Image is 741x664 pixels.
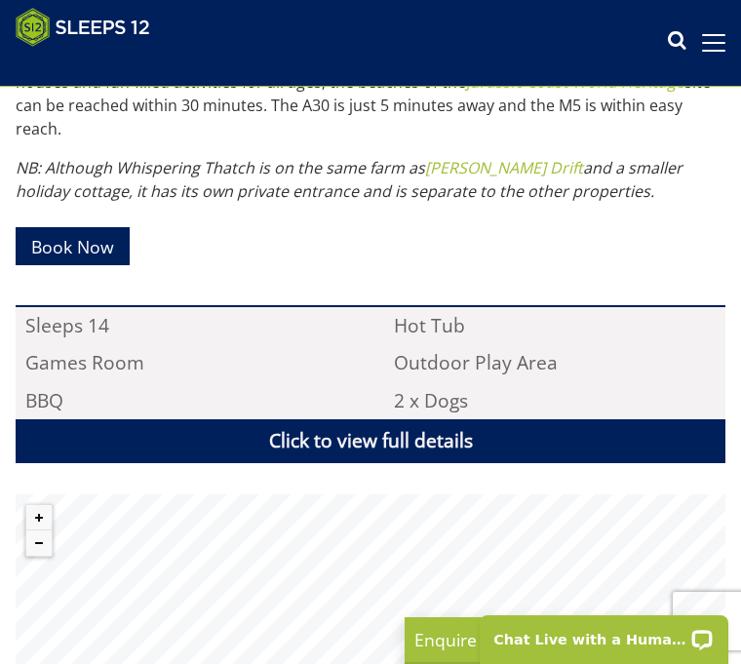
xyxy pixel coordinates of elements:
[16,382,356,419] li: BBQ
[425,157,583,178] a: [PERSON_NAME] Drift
[467,603,741,664] iframe: LiveChat chat widget
[26,530,52,556] button: Zoom out
[6,59,211,75] iframe: Customer reviews powered by Trustpilot
[385,345,725,382] li: Outdoor Play Area
[26,505,52,530] button: Zoom in
[414,627,707,652] p: Enquire Now
[16,157,682,202] em: NB: Although Whispering Thatch is on the same farm as and a smaller holiday cottage, it has its o...
[16,8,150,47] img: Sleeps 12
[16,345,356,382] li: Games Room
[16,227,130,265] a: Book Now
[385,307,725,344] li: Hot Tub
[16,307,356,344] li: Sleeps 14
[385,382,725,419] li: 2 x Dogs
[16,419,725,463] a: Click to view full details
